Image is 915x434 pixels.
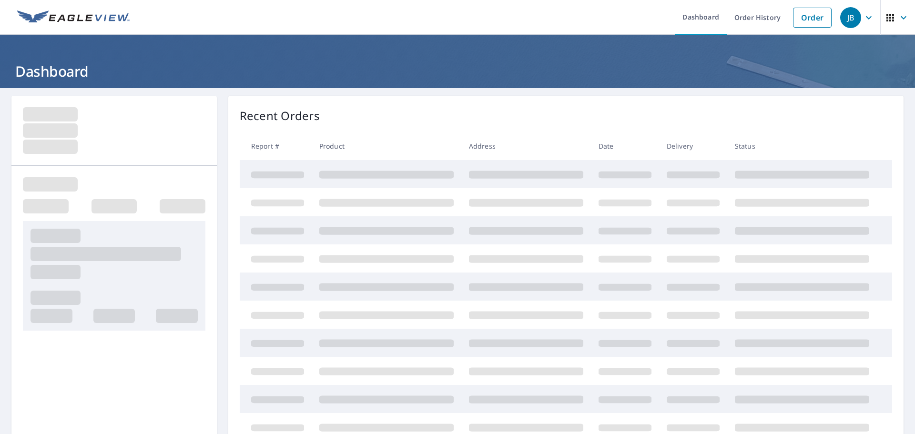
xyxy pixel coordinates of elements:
[240,132,312,160] th: Report #
[840,7,861,28] div: JB
[17,10,130,25] img: EV Logo
[240,107,320,124] p: Recent Orders
[727,132,877,160] th: Status
[793,8,832,28] a: Order
[11,61,904,81] h1: Dashboard
[591,132,659,160] th: Date
[659,132,727,160] th: Delivery
[461,132,591,160] th: Address
[312,132,461,160] th: Product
